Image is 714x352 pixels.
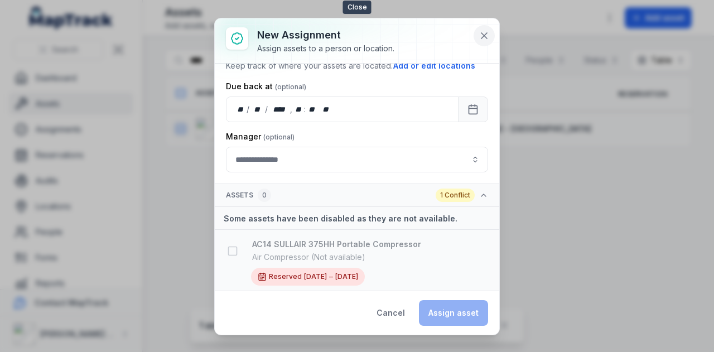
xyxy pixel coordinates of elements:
div: month, [250,104,266,115]
strong: AC14 SULLAIR 375HH Portable Compressor [252,239,490,250]
button: Calendar [458,97,488,122]
div: , [290,104,293,115]
span: Assets [226,189,271,202]
div: day, [235,104,247,115]
div: / [265,104,269,115]
div: Reserved [251,268,365,286]
time: 12/09/2025, 12:00:00 am [335,272,358,281]
span: Air Compressor [252,252,309,262]
span: – [329,271,333,282]
button: Cancel [367,300,414,326]
time: 26/08/2025, 12:00:00 am [304,272,327,281]
button: Add or edit locations [393,60,476,72]
p: Keep track of where your assets are located. [226,60,488,72]
button: Assets01 Conflict [215,184,499,207]
h3: New assignment [257,27,394,43]
strong: Some assets have been disabled as they are not available. [224,214,457,223]
div: Assign assets to a person or location. [257,43,394,54]
span: (Not available) [252,252,365,262]
div: / [247,104,250,115]
input: assignment-add:cf[907ad3fd-eed4-49d8-ad84-d22efbadc5a5]-label [226,147,488,172]
div: : [304,104,307,115]
div: year, [269,104,290,115]
div: hour, [293,104,305,115]
div: 0 [258,189,271,202]
label: Due back at [226,81,306,92]
span: [DATE] [335,272,358,281]
div: minute, [307,104,318,115]
div: am/pm, [320,104,332,115]
span: [DATE] [304,272,327,281]
span: Close [343,1,372,14]
label: Manager [226,131,295,142]
div: 1 Conflict [436,189,475,202]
